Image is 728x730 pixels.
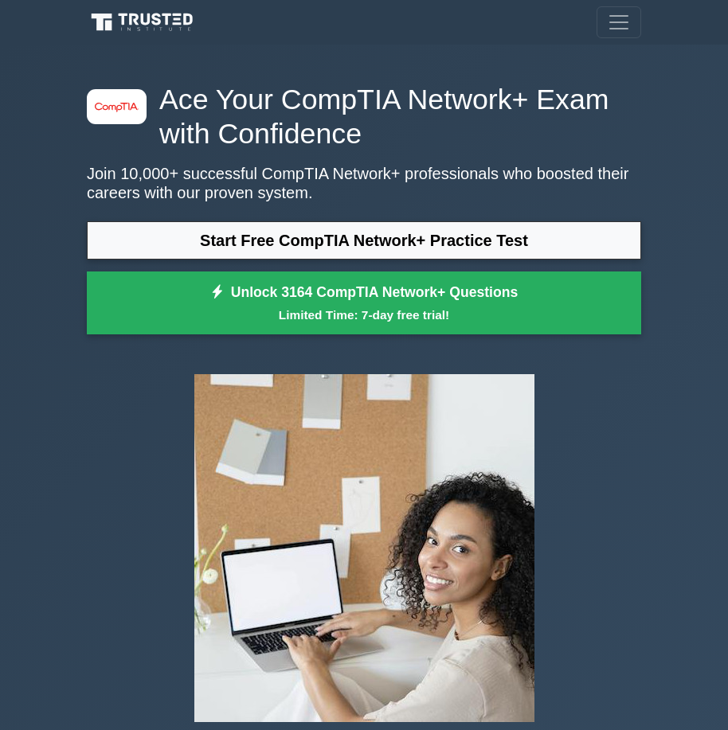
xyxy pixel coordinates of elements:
[87,221,641,260] a: Start Free CompTIA Network+ Practice Test
[597,6,641,38] button: Toggle navigation
[107,306,621,324] small: Limited Time: 7-day free trial!
[87,164,641,202] p: Join 10,000+ successful CompTIA Network+ professionals who boosted their careers with our proven ...
[87,271,641,335] a: Unlock 3164 CompTIA Network+ QuestionsLimited Time: 7-day free trial!
[87,83,641,151] h1: Ace Your CompTIA Network+ Exam with Confidence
